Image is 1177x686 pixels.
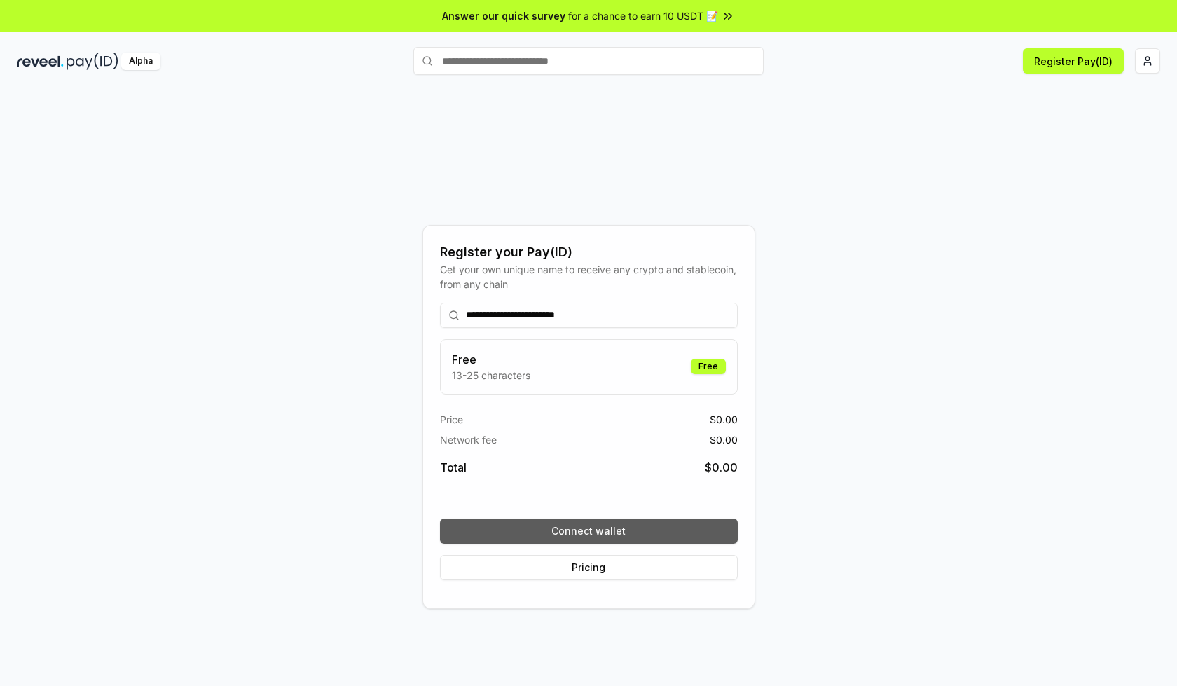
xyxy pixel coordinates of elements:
span: Network fee [440,432,497,447]
div: Register your Pay(ID) [440,242,738,262]
button: Pricing [440,555,738,580]
h3: Free [452,351,530,368]
button: Connect wallet [440,519,738,544]
img: reveel_dark [17,53,64,70]
span: Price [440,412,463,427]
span: Answer our quick survey [442,8,565,23]
p: 13-25 characters [452,368,530,383]
span: $ 0.00 [705,459,738,476]
img: pay_id [67,53,118,70]
button: Register Pay(ID) [1023,48,1124,74]
div: Alpha [121,53,160,70]
div: Free [691,359,726,374]
span: $ 0.00 [710,412,738,427]
div: Get your own unique name to receive any crypto and stablecoin, from any chain [440,262,738,291]
span: $ 0.00 [710,432,738,447]
span: Total [440,459,467,476]
span: for a chance to earn 10 USDT 📝 [568,8,718,23]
